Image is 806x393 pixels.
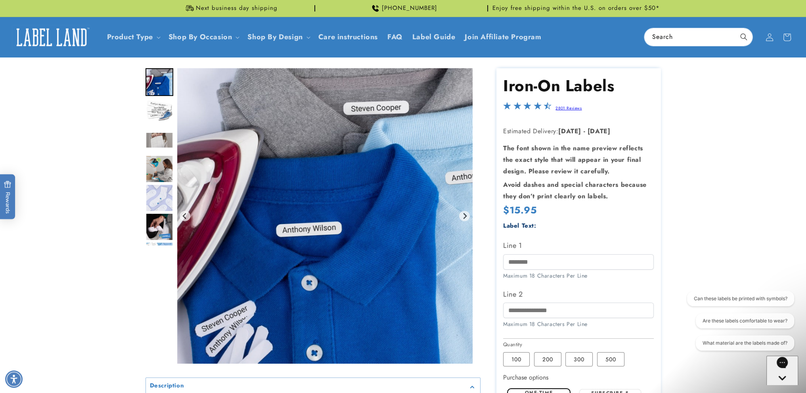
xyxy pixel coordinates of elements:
[247,32,302,42] a: Shop By Design
[382,4,437,12] span: [PHONE_NUMBER]
[150,382,184,390] h2: Description
[503,221,536,230] label: Label Text:
[588,127,611,136] strong: [DATE]
[503,373,548,382] label: Purchase options
[5,370,23,388] div: Accessibility Menu
[318,33,378,42] span: Care instructions
[146,155,173,183] div: Go to slide 6
[503,180,647,201] strong: Avoid dashes and special characters because they don’t print clearly on labels.
[314,28,383,46] a: Care instructions
[9,22,94,52] a: Label Land
[146,242,173,270] div: Go to slide 9
[534,352,561,366] label: 200
[243,28,313,46] summary: Shop By Design
[682,291,798,357] iframe: Gorgias live chat conversation starters
[146,132,173,148] img: null
[503,203,537,217] span: $15.95
[735,28,752,46] button: Search
[146,155,173,183] img: Iron-On Labels - Label Land
[387,33,403,42] span: FAQ
[107,32,153,42] a: Product Type
[503,75,654,96] h1: Iron-On Labels
[766,356,798,385] iframe: Gorgias live chat messenger
[12,25,91,50] img: Label Land
[503,320,654,328] div: Maximum 18 Characters Per Line
[412,33,456,42] span: Label Guide
[146,126,173,154] div: Go to slide 5
[146,242,173,270] img: Iron-On Labels - Label Land
[146,184,173,212] div: Go to slide 7
[503,144,643,176] strong: The font shown in the name preview reflects the exact style that will appear in your final design...
[597,352,624,366] label: 500
[459,211,470,221] button: Next slide
[146,213,173,241] img: Iron-On Labels - Label Land
[558,127,581,136] strong: [DATE]
[146,213,173,241] div: Go to slide 8
[503,126,654,137] p: Estimated Delivery:
[555,105,582,111] a: 2801 Reviews - open in a new tab
[503,272,654,280] div: Maximum 18 Characters Per Line
[164,28,243,46] summary: Shop By Occasion
[146,68,173,96] div: Go to slide 3
[146,68,173,96] img: Iron on name labels ironed to shirt collar
[408,28,460,46] a: Label Guide
[4,180,11,213] span: Rewards
[168,33,232,42] span: Shop By Occasion
[383,28,408,46] a: FAQ
[503,352,530,366] label: 100
[146,97,173,125] div: Go to slide 4
[146,184,173,212] img: Iron-On Labels - Label Land
[503,341,523,349] legend: Quantity
[565,352,593,366] label: 300
[102,28,164,46] summary: Product Type
[460,28,546,46] a: Join Affiliate Program
[180,211,190,221] button: Previous slide
[584,127,586,136] strong: -
[492,4,660,12] span: Enjoy free shipping within the U.S. on orders over $50*
[146,97,173,125] img: Iron-on name labels with an iron
[196,4,278,12] span: Next business day shipping
[503,288,654,301] label: Line 2
[503,239,654,252] label: Line 1
[465,33,541,42] span: Join Affiliate Program
[503,104,551,113] span: 4.5-star overall rating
